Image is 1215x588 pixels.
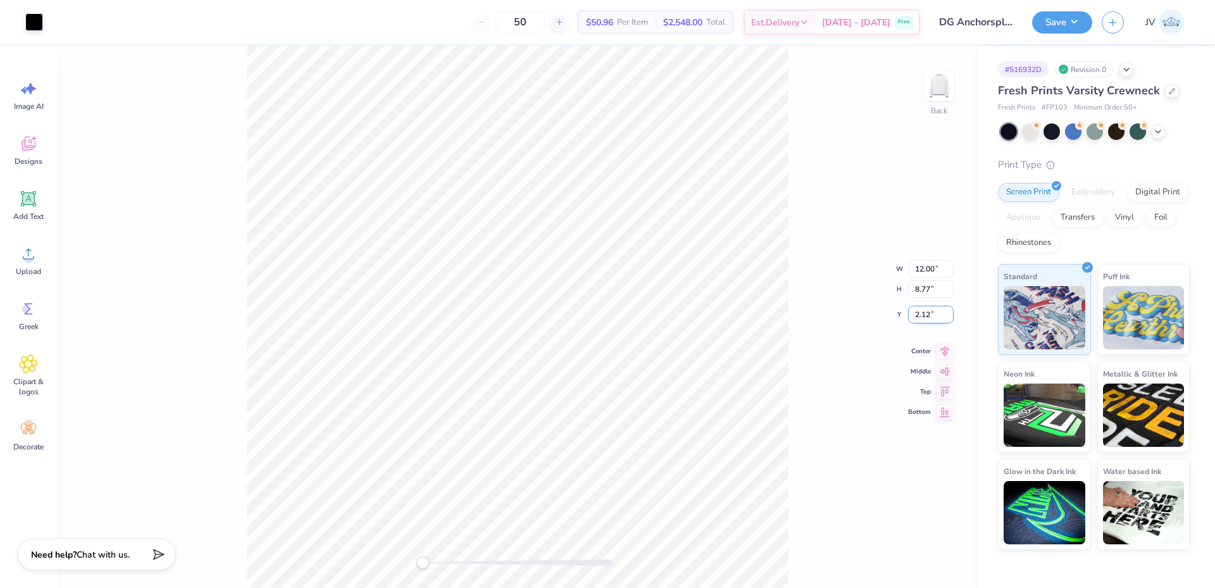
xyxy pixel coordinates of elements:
[998,83,1160,98] span: Fresh Prints Varsity Crewneck
[1103,481,1185,544] img: Water based Ink
[1145,15,1156,30] span: JV
[998,234,1059,253] div: Rhinestones
[908,346,931,356] span: Center
[1103,286,1185,349] img: Puff Ink
[706,16,725,29] span: Total
[926,73,952,99] img: Back
[31,549,77,561] strong: Need help?
[617,16,648,29] span: Per Item
[998,158,1190,172] div: Print Type
[1004,465,1076,478] span: Glow in the Dark Ink
[15,156,42,166] span: Designs
[931,105,947,116] div: Back
[19,322,39,332] span: Greek
[1146,208,1176,227] div: Foil
[1042,103,1068,113] span: # FP103
[1004,384,1085,447] img: Neon Ink
[586,16,613,29] span: $50.96
[930,9,1023,35] input: Untitled Design
[908,387,931,397] span: Top
[1004,367,1035,380] span: Neon Ink
[1159,9,1184,35] img: Jo Vincent
[495,11,545,34] input: – –
[908,407,931,417] span: Bottom
[1004,286,1085,349] img: Standard
[898,18,910,27] span: Free
[998,61,1049,77] div: # 516932D
[1055,61,1113,77] div: Revision 0
[1103,465,1161,478] span: Water based Ink
[1107,208,1142,227] div: Vinyl
[14,101,44,111] span: Image AI
[13,442,44,452] span: Decorate
[13,211,44,222] span: Add Text
[1103,270,1130,283] span: Puff Ink
[1127,183,1188,202] div: Digital Print
[1074,103,1137,113] span: Minimum Order: 50 +
[751,16,799,29] span: Est. Delivery
[16,266,41,277] span: Upload
[1103,384,1185,447] img: Metallic & Glitter Ink
[416,556,429,569] div: Accessibility label
[1063,183,1123,202] div: Embroidery
[1004,481,1085,544] img: Glow in the Dark Ink
[663,16,702,29] span: $2,548.00
[822,16,890,29] span: [DATE] - [DATE]
[8,377,49,397] span: Clipart & logos
[1004,270,1037,283] span: Standard
[1103,367,1178,380] span: Metallic & Glitter Ink
[77,549,130,561] span: Chat with us.
[1140,9,1190,35] a: JV
[1052,208,1103,227] div: Transfers
[998,208,1049,227] div: Applique
[908,366,931,377] span: Middle
[998,183,1059,202] div: Screen Print
[1032,11,1092,34] button: Save
[998,103,1035,113] span: Fresh Prints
